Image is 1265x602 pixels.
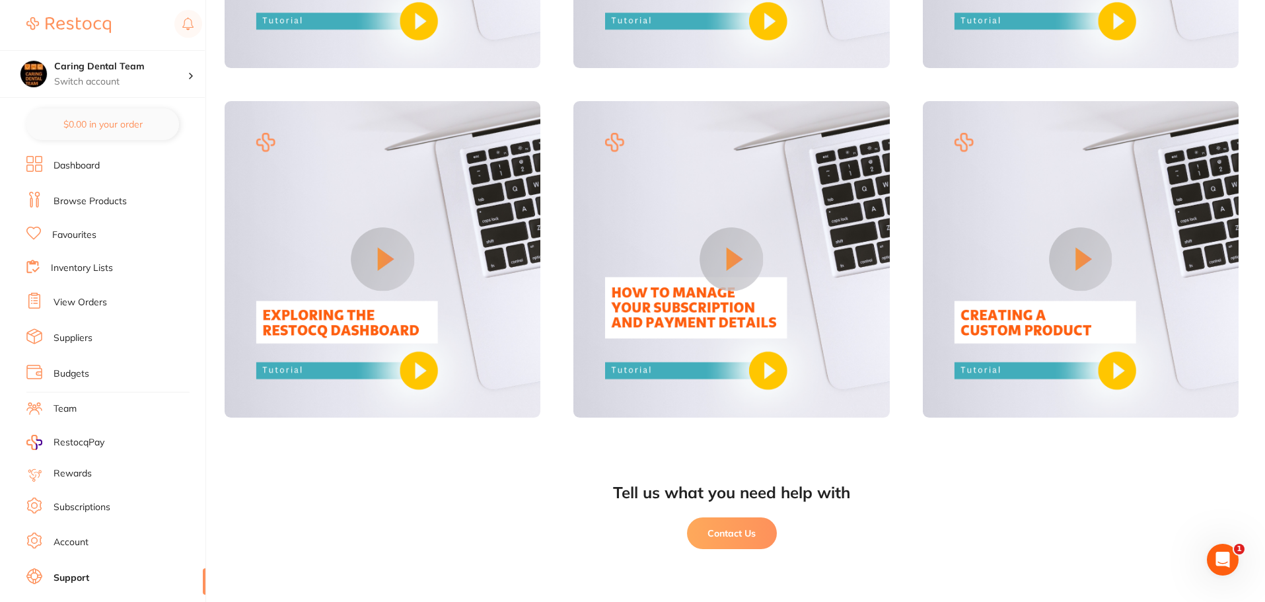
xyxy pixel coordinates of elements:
a: View Orders [54,296,107,309]
a: Restocq Logo [26,10,111,40]
a: Team [54,402,77,416]
img: Caring Dental Team [20,61,47,87]
img: Restocq Logo [26,17,111,33]
img: RestocqPay [26,435,42,450]
a: Rewards [54,467,92,480]
button: $0.00 in your order [26,108,179,140]
a: Browse Products [54,195,127,208]
a: RestocqPay [26,435,104,450]
img: Video 12 [923,101,1239,417]
a: Favourites [52,229,96,242]
img: Video 11 [573,101,889,417]
a: Account [54,536,89,549]
a: Suppliers [54,332,92,345]
a: Support [54,572,89,585]
img: Video 10 [225,101,540,417]
button: Contact Us [687,517,777,549]
span: RestocqPay [54,436,104,449]
span: 1 [1234,544,1245,554]
h4: Caring Dental Team [54,60,188,73]
a: Inventory Lists [51,262,113,275]
div: Tell us what you need help with [225,484,1239,502]
a: Contact Us [225,517,1239,549]
iframe: Intercom live chat [1207,544,1239,576]
p: Switch account [54,75,188,89]
a: Dashboard [54,159,100,172]
a: Budgets [54,367,89,381]
a: Subscriptions [54,501,110,514]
